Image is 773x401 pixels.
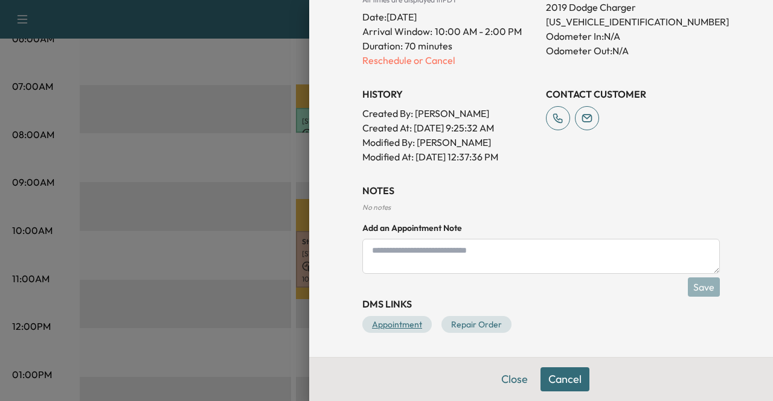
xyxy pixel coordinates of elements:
[362,39,536,53] p: Duration: 70 minutes
[362,297,720,311] h3: DMS Links
[362,53,536,68] p: Reschedule or Cancel
[362,135,536,150] p: Modified By : [PERSON_NAME]
[362,183,720,198] h3: NOTES
[493,367,536,391] button: Close
[362,5,536,24] div: Date: [DATE]
[362,106,536,121] p: Created By : [PERSON_NAME]
[362,222,720,234] h4: Add an Appointment Note
[546,87,720,101] h3: CONTACT CUSTOMER
[435,24,522,39] span: 10:00 AM - 2:00 PM
[362,203,720,212] div: No notes
[441,316,512,333] a: Repair Order
[546,14,720,29] p: [US_VEHICLE_IDENTIFICATION_NUMBER]
[546,29,720,43] p: Odometer In: N/A
[540,367,589,391] button: Cancel
[362,121,536,135] p: Created At : [DATE] 9:25:32 AM
[362,150,536,164] p: Modified At : [DATE] 12:37:36 PM
[362,87,536,101] h3: History
[546,43,720,58] p: Odometer Out: N/A
[362,316,432,333] a: Appointment
[362,24,536,39] p: Arrival Window:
